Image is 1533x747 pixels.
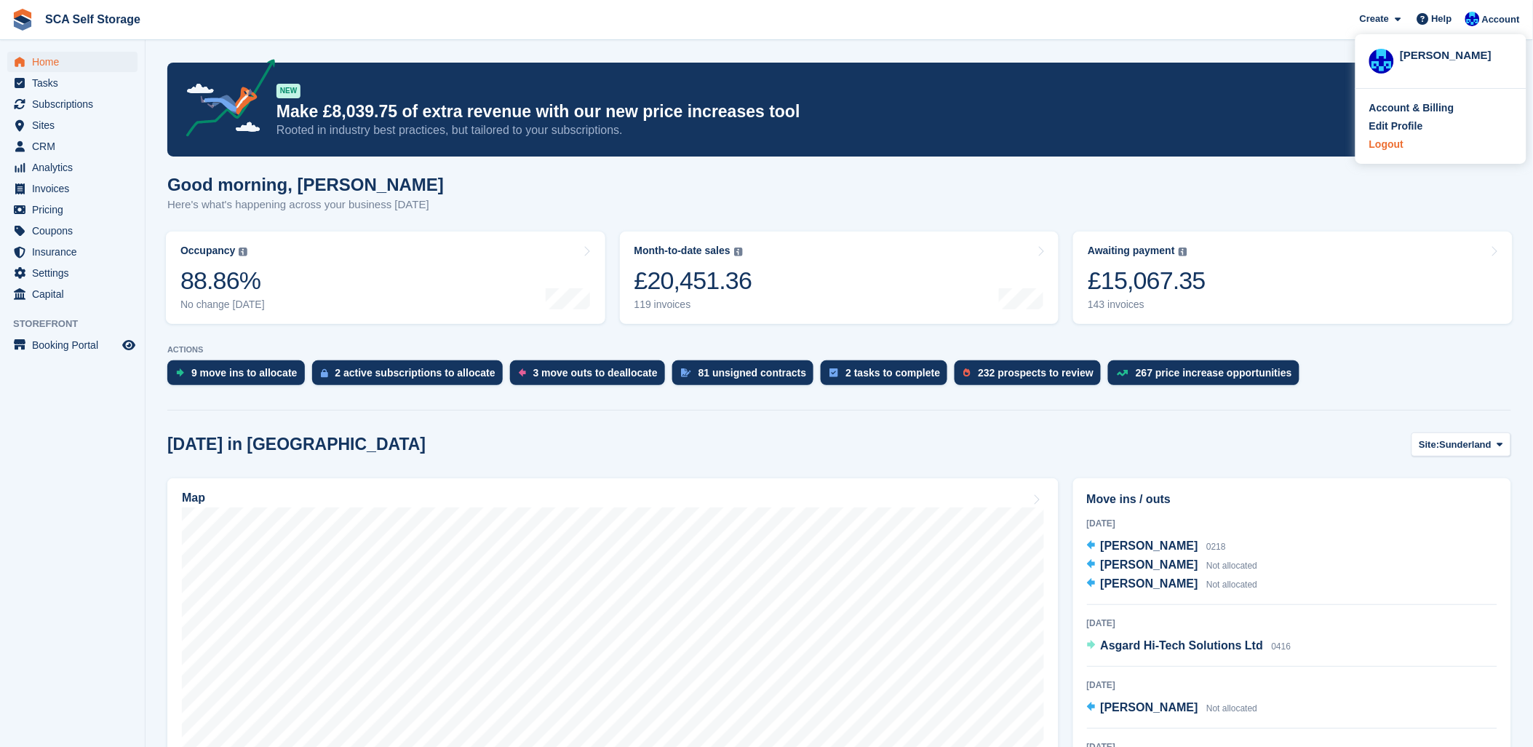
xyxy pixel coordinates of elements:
a: Month-to-date sales £20,451.36 119 invoices [620,232,1059,324]
a: 9 move ins to allocate [167,360,312,392]
span: Invoices [32,178,119,199]
h2: Map [182,491,205,505]
img: stora-icon-8386f47178a22dfd0bd8f6a31ec36ba5ce8667c1dd55bd0f319d3a0aa187defe.svg [12,9,33,31]
a: menu [7,136,138,157]
div: 119 invoices [634,299,752,311]
img: icon-info-grey-7440780725fd019a000dd9b08b2336e03edf1995a4989e88bcd33f0948082b44.svg [1179,248,1187,256]
h2: [DATE] in [GEOGRAPHIC_DATA] [167,435,426,454]
p: ACTIONS [167,345,1511,355]
div: 143 invoices [1088,299,1206,311]
div: [DATE] [1087,517,1497,530]
a: menu [7,178,138,199]
a: menu [7,284,138,304]
div: No change [DATE] [180,299,265,311]
span: [PERSON_NAME] [1101,539,1198,552]
a: menu [7,335,138,355]
span: Settings [32,263,119,283]
span: Tasks [32,73,119,93]
div: [DATE] [1087,679,1497,692]
span: Booking Portal [32,335,119,355]
span: Not allocated [1206,703,1257,714]
p: Rooted in industry best practices, but tailored to your subscriptions. [276,122,1384,138]
img: price-adjustments-announcement-icon-8257ccfd72463d97f412b2fc003d46551f7dbcb40ab6d574587a9cd5c0d94... [174,59,276,142]
a: 232 prospects to review [955,360,1108,392]
a: menu [7,73,138,93]
a: 267 price increase opportunities [1108,360,1307,392]
a: Occupancy 88.86% No change [DATE] [166,232,605,324]
img: icon-info-grey-7440780725fd019a000dd9b08b2336e03edf1995a4989e88bcd33f0948082b44.svg [734,248,743,256]
span: 0218 [1206,542,1226,552]
a: [PERSON_NAME] Not allocated [1087,699,1258,718]
span: Not allocated [1206,580,1257,590]
span: Asgard Hi-Tech Solutions Ltd [1101,639,1264,652]
div: Edit Profile [1369,119,1423,134]
h2: Move ins / outs [1087,491,1497,508]
img: price_increase_opportunities-93ffe204e8149a01c8c9dc8f82e8f89637d9d84a8eef4429ea346261dce0b2c0.svg [1117,370,1128,376]
span: 0416 [1272,641,1291,652]
a: [PERSON_NAME] 0218 [1087,537,1226,556]
span: Insurance [32,242,119,262]
span: Site: [1419,438,1440,452]
span: Storefront [13,317,145,331]
a: Logout [1369,137,1513,152]
a: menu [7,242,138,262]
a: menu [7,199,138,220]
a: menu [7,263,138,283]
img: active_subscription_to_allocate_icon-d502201f5373d7db506a760aba3b589e785aa758c864c3986d89f69b8ff3... [321,368,328,378]
img: contract_signature_icon-13c848040528278c33f63329250d36e43548de30e8caae1d1a13099fd9432cc5.svg [681,368,691,377]
div: Logout [1369,137,1403,152]
div: Awaiting payment [1088,245,1175,257]
h1: Good morning, [PERSON_NAME] [167,175,444,194]
span: Account [1482,12,1520,27]
span: Sunderland [1440,438,1492,452]
a: 2 tasks to complete [821,360,955,392]
a: menu [7,221,138,241]
a: 81 unsigned contracts [672,360,821,392]
div: [DATE] [1087,617,1497,630]
a: Asgard Hi-Tech Solutions Ltd 0416 [1087,637,1291,656]
div: [PERSON_NAME] [1400,47,1513,60]
div: 81 unsigned contracts [698,367,807,379]
span: Pricing [32,199,119,220]
div: 2 active subscriptions to allocate [335,367,495,379]
span: Not allocated [1206,561,1257,571]
div: Occupancy [180,245,235,257]
a: Awaiting payment £15,067.35 143 invoices [1073,232,1513,324]
span: [PERSON_NAME] [1101,701,1198,714]
div: Account & Billing [1369,100,1454,116]
a: [PERSON_NAME] Not allocated [1087,556,1258,575]
span: Analytics [32,157,119,178]
div: 9 move ins to allocate [191,367,298,379]
div: 2 tasks to complete [845,367,940,379]
span: Coupons [32,221,119,241]
span: Sites [32,115,119,135]
a: menu [7,157,138,178]
span: Help [1432,12,1452,26]
div: 232 prospects to review [978,367,1094,379]
div: £20,451.36 [634,266,752,296]
span: Capital [32,284,119,304]
span: [PERSON_NAME] [1101,577,1198,590]
img: task-75834270c22a3079a89374b754ae025e5fb1db73e45f91037f5363f120a921f8.svg [829,368,838,377]
img: prospect-51fa495bee0391a8d652442698ab0144808aea92771e9ea1ae160a38d050c398.svg [963,368,971,377]
a: SCA Self Storage [39,7,146,31]
span: Create [1360,12,1389,26]
span: Subscriptions [32,94,119,114]
a: Preview store [120,336,138,354]
span: [PERSON_NAME] [1101,558,1198,571]
img: move_outs_to_deallocate_icon-f764333ba52eb49d3ac5e1228854f67142a1ed5810a6f6cc68b1a99e826820c5.svg [519,368,526,377]
div: 267 price increase opportunities [1136,367,1292,379]
div: 88.86% [180,266,265,296]
img: Kelly Neesham [1465,12,1480,26]
a: Edit Profile [1369,119,1513,134]
img: Kelly Neesham [1369,49,1394,74]
div: 3 move outs to deallocate [533,367,658,379]
p: Make £8,039.75 of extra revenue with our new price increases tool [276,101,1384,122]
a: Account & Billing [1369,100,1513,116]
a: menu [7,94,138,114]
img: icon-info-grey-7440780725fd019a000dd9b08b2336e03edf1995a4989e88bcd33f0948082b44.svg [239,248,247,256]
span: Home [32,52,119,72]
a: [PERSON_NAME] Not allocated [1087,575,1258,594]
a: menu [7,115,138,135]
button: Site: Sunderland [1411,432,1511,456]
